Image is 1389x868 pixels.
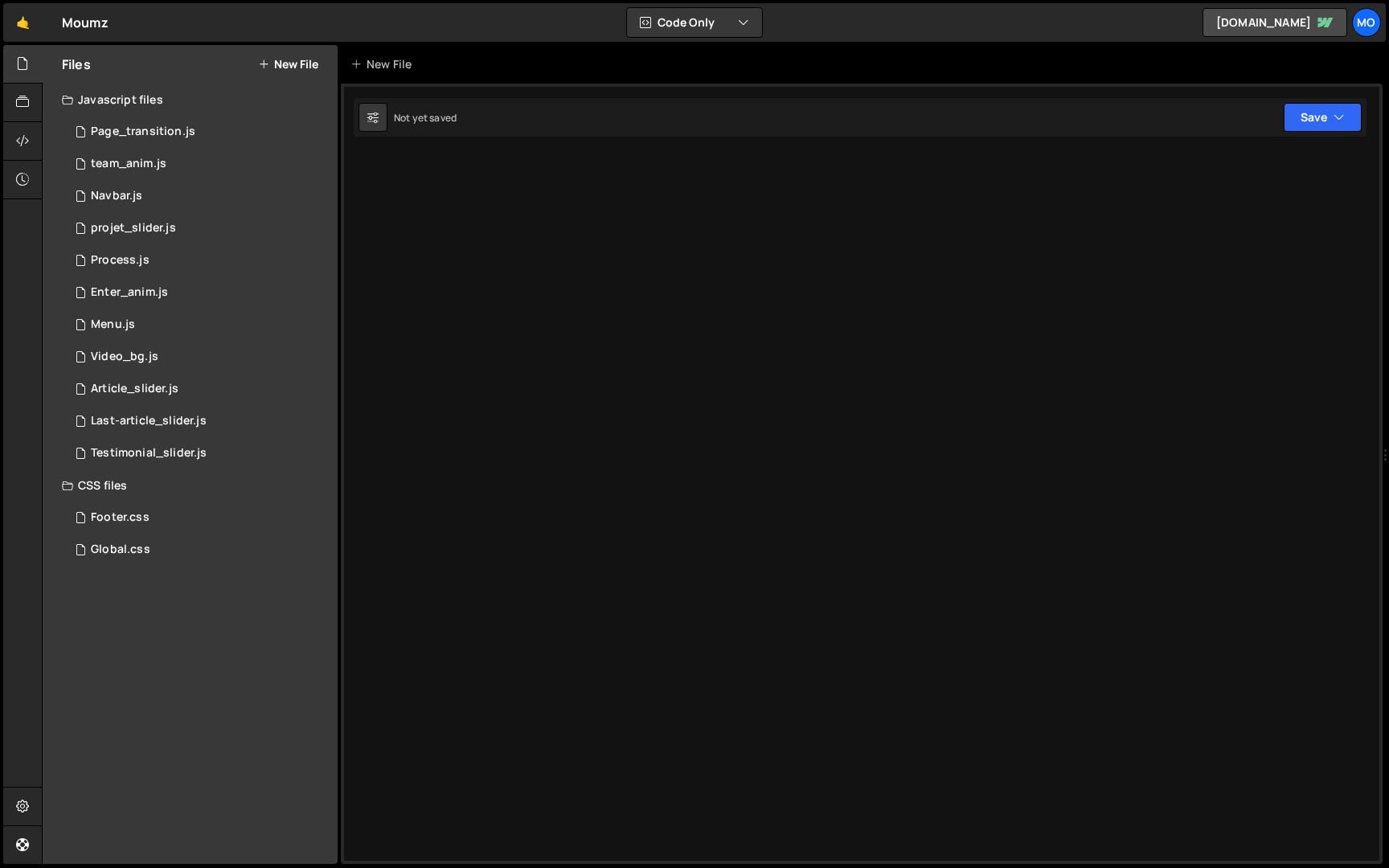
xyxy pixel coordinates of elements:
[62,276,338,309] div: 14118/36687.js
[91,285,168,300] div: Enter_anim.js
[91,221,176,235] div: projet_slider.js
[91,382,178,396] div: Article_slider.js
[62,309,338,341] div: 14118/36362.js
[91,253,150,268] div: Process.js
[62,116,338,148] div: 14118/36280.js
[62,13,109,32] div: Moumz
[62,373,338,405] div: 14118/36100.js
[62,405,338,437] div: 14118/36079.js
[91,189,142,203] div: Navbar.js
[62,534,338,566] div: 14118/36091.css
[62,502,338,534] div: 14118/37107.css
[1203,8,1347,37] a: [DOMAIN_NAME]
[62,212,338,244] div: 14118/36901.js
[62,341,338,373] div: 14118/41035.js
[91,317,135,332] div: Menu.js
[91,157,166,171] div: team_anim.js
[91,542,150,557] div: Global.css
[627,8,762,37] button: Code Only
[350,56,418,72] div: New File
[1284,103,1362,132] button: Save
[62,148,338,180] div: 14118/41991.js
[91,350,158,364] div: Video_bg.js
[258,58,318,71] button: New File
[62,55,91,73] h2: Files
[3,3,43,42] a: 🤙
[394,111,457,125] div: Not yet saved
[62,437,338,469] div: 14118/36077.js
[91,125,195,139] div: Page_transition.js
[91,414,207,428] div: Last-article_slider.js
[1352,8,1381,37] a: Mo
[62,244,338,276] div: 14118/36567.js
[62,180,338,212] div: 14118/36551.js
[43,469,338,502] div: CSS files
[91,446,207,461] div: Testimonial_slider.js
[43,84,338,116] div: Javascript files
[91,510,150,525] div: Footer.css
